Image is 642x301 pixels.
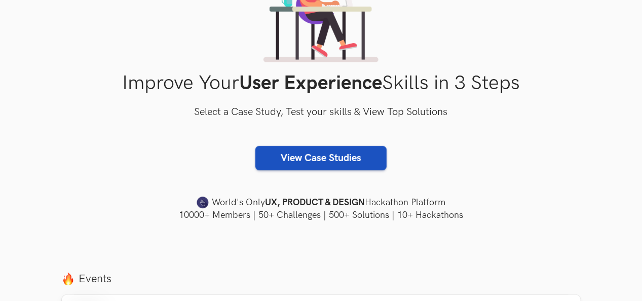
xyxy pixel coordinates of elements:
[197,196,209,209] img: uxhack-favicon-image.png
[62,71,581,95] h1: Improve Your Skills in 3 Steps
[255,146,387,170] a: View Case Studies
[62,209,581,221] h4: 10000+ Members | 50+ Challenges | 500+ Solutions | 10+ Hackathons
[239,71,382,95] strong: User Experience
[62,272,581,286] label: Events
[62,273,74,285] img: fire.png
[62,196,581,210] h4: World's Only Hackathon Platform
[62,104,581,121] h3: Select a Case Study, Test your skills & View Top Solutions
[265,196,365,210] strong: UX, PRODUCT & DESIGN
